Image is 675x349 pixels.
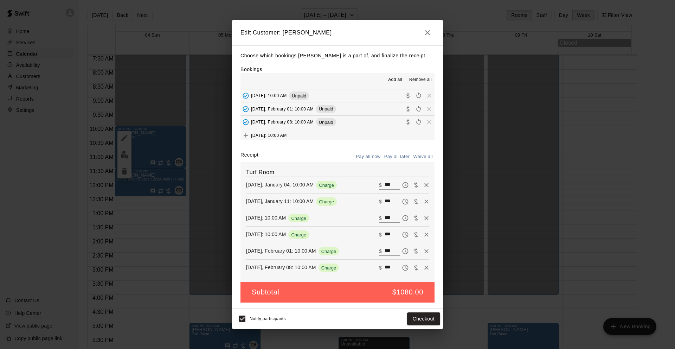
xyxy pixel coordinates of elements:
[240,51,435,60] p: Choose which bookings [PERSON_NAME] is a part of, and finalize the receipt
[240,102,435,115] button: Added - Collect Payment[DATE], February 01: 10:00 AMUnpaidCollect paymentRescheduleRemove
[379,182,382,189] p: $
[411,182,421,188] span: Waive payment
[246,181,314,188] p: [DATE], January 04: 10:00 AM
[403,106,413,111] span: Collect payment
[251,106,314,111] span: [DATE], February 01: 10:00 AM
[421,246,432,256] button: Remove
[316,106,336,112] span: Unpaid
[316,183,337,188] span: Charge
[246,231,286,238] p: [DATE]: 10:00 AM
[421,196,432,207] button: Remove
[411,198,421,204] span: Waive payment
[240,151,258,162] label: Receipt
[251,120,314,125] span: [DATE], February 08: 10:00 AM
[421,213,432,223] button: Remove
[424,106,435,111] span: Remove
[400,198,411,204] span: Pay later
[413,106,424,111] span: Reschedule
[409,76,432,83] span: Remove all
[246,264,316,271] p: [DATE], February 08: 10:00 AM
[406,74,435,85] button: Remove all
[246,198,314,205] p: [DATE], January 11: 10:00 AM
[240,129,435,142] button: Add[DATE]: 10:00 AM
[379,264,382,271] p: $
[379,215,382,222] p: $
[392,287,423,297] h5: $1080.00
[424,119,435,125] span: Remove
[240,66,262,72] label: Bookings
[411,248,421,254] span: Waive payment
[411,231,421,237] span: Waive payment
[384,74,406,85] button: Add all
[251,133,287,138] span: [DATE]: 10:00 AM
[403,119,413,125] span: Collect payment
[250,316,286,321] span: Notify participants
[240,133,251,138] span: Add
[240,104,251,114] button: Added - Collect Payment
[319,265,339,271] span: Charge
[421,229,432,240] button: Remove
[246,247,316,254] p: [DATE], February 01: 10:00 AM
[246,168,429,177] h6: Turf Room
[316,199,337,204] span: Charge
[379,248,382,255] p: $
[288,232,309,237] span: Charge
[411,151,435,162] button: Waive all
[421,180,432,190] button: Remove
[319,249,339,254] span: Charge
[240,117,251,127] button: Added - Collect Payment
[400,264,411,270] span: Pay later
[316,120,336,125] span: Unpaid
[411,215,421,221] span: Waive payment
[424,93,435,98] span: Remove
[354,151,382,162] button: Pay all now
[388,76,402,83] span: Add all
[379,231,382,238] p: $
[246,214,286,221] p: [DATE]: 10:00 AM
[382,151,412,162] button: Pay all later
[400,215,411,221] span: Pay later
[421,262,432,273] button: Remove
[252,287,279,297] h5: Subtotal
[379,198,382,205] p: $
[400,182,411,188] span: Pay later
[240,90,251,101] button: Added - Collect Payment
[400,248,411,254] span: Pay later
[413,93,424,98] span: Reschedule
[403,93,413,98] span: Collect payment
[288,216,309,221] span: Charge
[413,119,424,125] span: Reschedule
[289,93,309,99] span: Unpaid
[240,116,435,129] button: Added - Collect Payment[DATE], February 08: 10:00 AMUnpaidCollect paymentRescheduleRemove
[407,312,440,325] button: Checkout
[400,231,411,237] span: Pay later
[411,264,421,270] span: Waive payment
[240,89,435,102] button: Added - Collect Payment[DATE]: 10:00 AMUnpaidCollect paymentRescheduleRemove
[251,93,287,98] span: [DATE]: 10:00 AM
[232,20,443,45] h2: Edit Customer: [PERSON_NAME]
